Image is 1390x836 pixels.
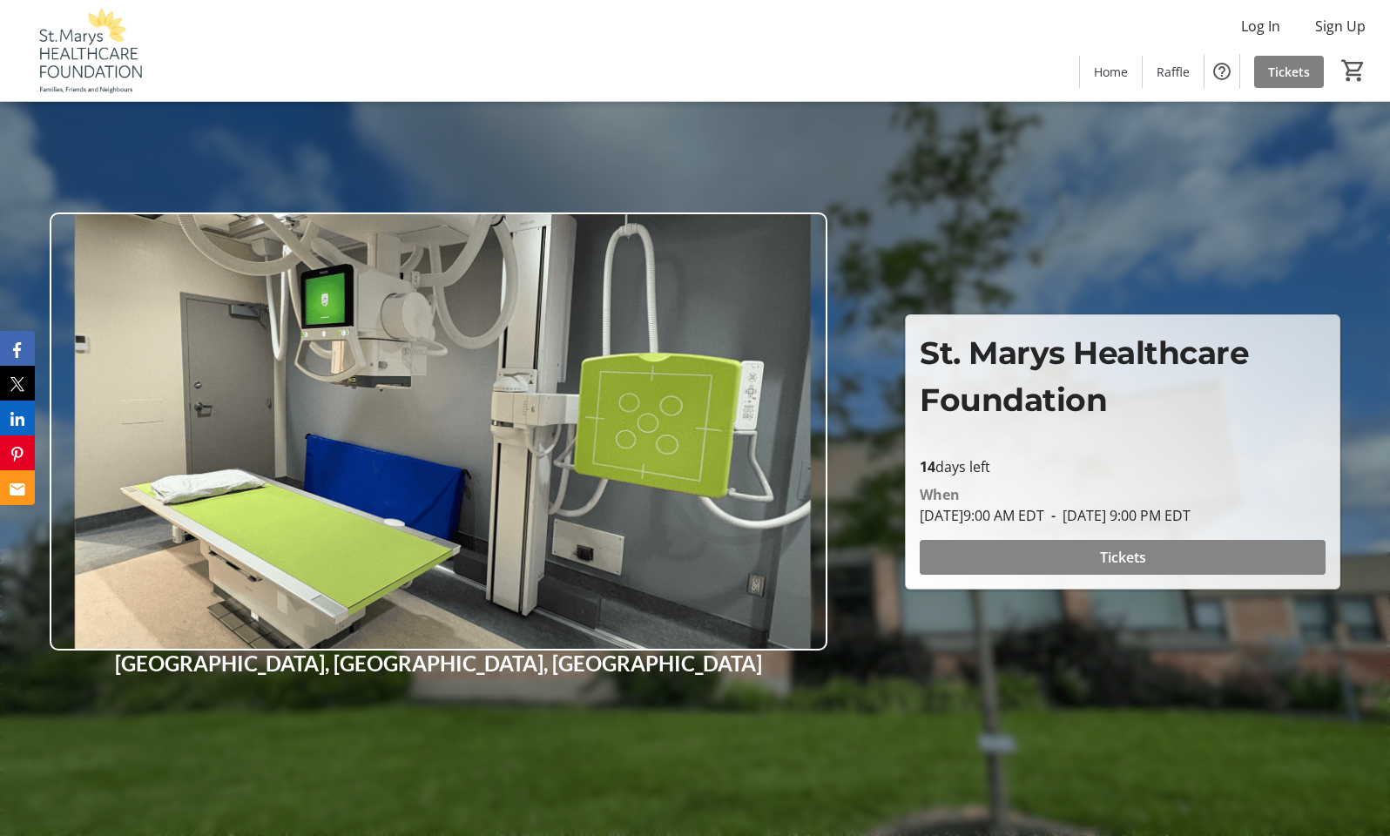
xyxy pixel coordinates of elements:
span: Tickets [1100,547,1146,568]
strong: [GEOGRAPHIC_DATA], [GEOGRAPHIC_DATA], [GEOGRAPHIC_DATA] [115,651,762,676]
button: Tickets [920,540,1326,575]
span: Log In [1241,16,1280,37]
span: Raffle [1157,63,1190,81]
span: Sign Up [1315,16,1366,37]
a: Raffle [1143,56,1204,88]
button: Cart [1338,55,1369,86]
a: Home [1080,56,1142,88]
button: Sign Up [1301,12,1380,40]
span: Home [1094,63,1128,81]
div: When [920,484,960,505]
a: Tickets [1254,56,1324,88]
p: days left [920,456,1326,477]
span: [DATE] 9:00 AM EDT [920,506,1044,525]
span: 14 [920,457,935,476]
button: Log In [1227,12,1294,40]
span: Tickets [1268,63,1310,81]
img: Campaign CTA Media Photo [50,212,827,650]
span: St. Marys Healthcare Foundation [920,334,1249,419]
img: St. Marys Healthcare Foundation's Logo [10,7,165,94]
button: Help [1204,54,1239,89]
span: - [1044,506,1063,525]
span: [DATE] 9:00 PM EDT [1044,506,1191,525]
